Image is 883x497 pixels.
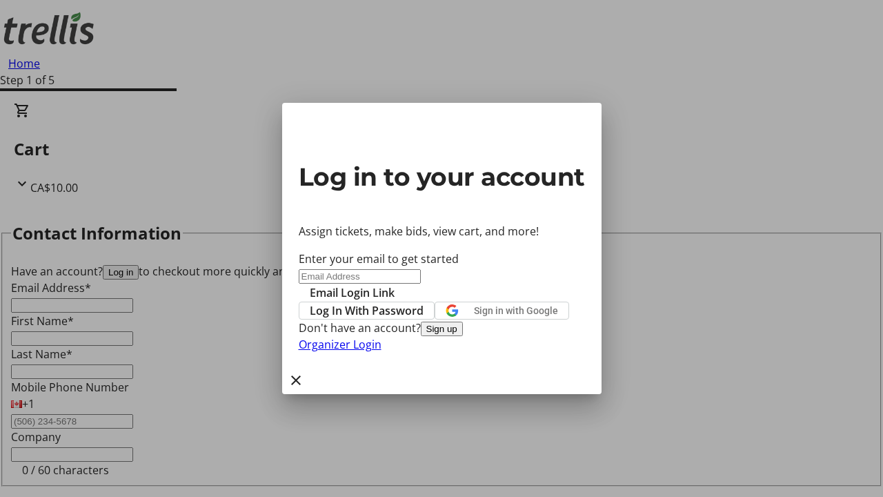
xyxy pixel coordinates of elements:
span: Sign in with Google [474,305,558,316]
button: Close [282,367,310,394]
span: Email Login Link [310,284,395,301]
button: Log In With Password [299,302,435,320]
div: Don't have an account? [299,320,585,336]
button: Sign in with Google [435,302,569,320]
a: Organizer Login [299,337,381,352]
button: Email Login Link [299,284,406,301]
span: Log In With Password [310,302,424,319]
button: Sign up [421,322,463,336]
label: Enter your email to get started [299,251,459,266]
p: Assign tickets, make bids, view cart, and more! [299,223,585,240]
input: Email Address [299,269,421,284]
h2: Log in to your account [299,158,585,195]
